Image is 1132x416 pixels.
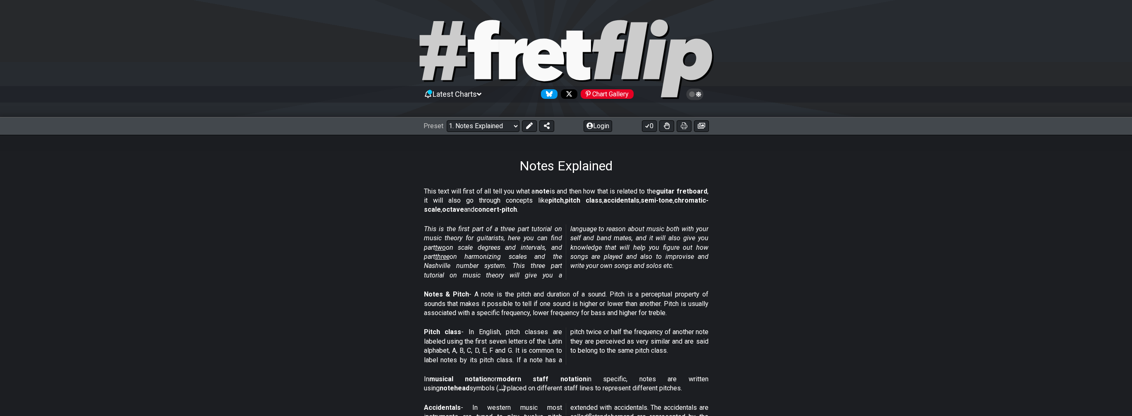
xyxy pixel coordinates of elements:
[565,196,602,204] strong: pitch class
[424,328,708,365] p: - In English, pitch classes are labeled using the first seven letters of the Latin alphabet, A, B...
[690,91,700,98] span: Toggle light / dark theme
[558,89,577,99] a: Follow #fretflip at X
[447,120,519,132] select: Preset
[433,90,477,98] span: Latest Charts
[424,122,443,130] span: Preset
[694,120,709,132] button: Create image
[429,375,491,383] strong: musical notation
[656,187,707,195] strong: guitar fretboard
[424,290,469,298] strong: Notes & Pitch
[424,225,708,279] em: This is the first part of a three part tutorial on music theory for guitarists, here you can find...
[538,89,558,99] a: Follow #fretflip at Bluesky
[424,328,462,336] strong: Pitch class
[535,187,550,195] strong: note
[677,120,692,132] button: Print
[424,375,708,393] p: In or in specific, notes are written using symbols (𝅝 𝅗𝅥 𝅘𝅥 𝅘𝅥𝅮) placed on different staff lines to r...
[659,120,674,132] button: Toggle Dexterity for all fretkits
[442,206,464,213] strong: octave
[581,89,634,99] div: Chart Gallery
[440,384,469,392] strong: notehead
[641,196,673,204] strong: semi-tone
[603,196,639,204] strong: accidentals
[497,375,586,383] strong: modern staff notation
[539,120,554,132] button: Share Preset
[424,404,461,411] strong: Accidentals
[522,120,537,132] button: Edit Preset
[424,187,708,215] p: This text will first of all tell you what a is and then how that is related to the , it will also...
[435,244,446,251] span: two
[424,290,708,318] p: - A note is the pitch and duration of a sound. Pitch is a perceptual property of sounds that make...
[584,120,612,132] button: Login
[435,253,450,261] span: three
[548,196,564,204] strong: pitch
[577,89,634,99] a: #fretflip at Pinterest
[642,120,657,132] button: 0
[474,206,517,213] strong: concert-pitch
[519,158,613,174] h1: Notes Explained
